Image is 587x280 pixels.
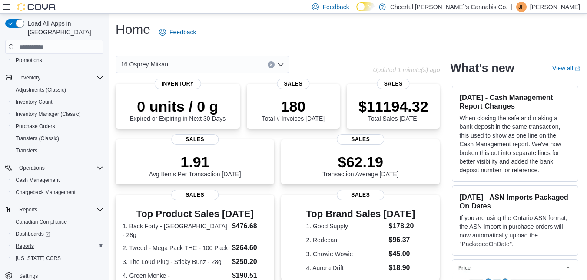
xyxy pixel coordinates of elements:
a: Adjustments (Classic) [12,85,70,95]
button: Promotions [9,54,107,66]
p: [PERSON_NAME] [530,2,580,12]
button: Inventory [2,72,107,84]
button: Operations [2,162,107,174]
a: Inventory Manager (Classic) [12,109,84,119]
a: Inventory Count [12,97,56,107]
button: Chargeback Management [9,186,107,198]
span: Settings [19,273,38,280]
dd: $476.68 [232,221,267,231]
span: Sales [337,134,385,145]
span: Purchase Orders [16,123,55,130]
button: [US_STATE] CCRS [9,252,107,264]
p: 0 units / 0 g [129,98,226,115]
span: Transfers [16,147,37,154]
button: Purchase Orders [9,120,107,132]
button: Operations [16,163,48,173]
button: Transfers (Classic) [9,132,107,145]
span: Sales [377,79,410,89]
dd: $96.37 [389,235,415,245]
span: Chargeback Management [16,189,76,196]
span: Chargeback Management [12,187,103,198]
button: Clear input [268,61,275,68]
dt: 2. Redecan [306,236,385,244]
button: Inventory Manager (Classic) [9,108,107,120]
a: Dashboards [9,228,107,240]
span: Dashboards [12,229,103,239]
span: Reports [19,206,37,213]
img: Cova [17,3,56,11]
span: Cash Management [16,177,60,184]
span: Transfers (Classic) [12,133,103,144]
span: Cash Management [12,175,103,185]
p: When closing the safe and making a bank deposit in the same transaction, this used to show as one... [459,114,571,175]
span: Operations [16,163,103,173]
span: Transfers [12,145,103,156]
h3: [DATE] - Cash Management Report Changes [459,93,571,110]
button: Canadian Compliance [9,216,107,228]
div: Avg Items Per Transaction [DATE] [149,153,241,178]
h2: What's new [450,61,514,75]
dd: $45.00 [389,249,415,259]
span: Reports [16,243,34,250]
span: Operations [19,165,45,171]
p: $11194.32 [358,98,428,115]
a: Canadian Compliance [12,217,70,227]
span: 16 Osprey Miikan [121,59,168,69]
a: Reports [12,241,37,251]
span: Inventory [16,72,103,83]
div: Transaction Average [DATE] [322,153,399,178]
a: Promotions [12,55,46,66]
span: Sales [171,190,219,200]
span: Dashboards [16,231,50,237]
span: Dark Mode [356,11,357,12]
span: Adjustments (Classic) [12,85,103,95]
h1: Home [116,21,150,38]
div: Total # Invoices [DATE] [262,98,325,122]
p: If you are using the Ontario ASN format, the ASN Import in purchase orders will now automatically... [459,214,571,248]
span: Washington CCRS [12,253,103,264]
dt: 3. Chowie Wowie [306,250,385,258]
a: Feedback [156,23,199,41]
button: Transfers [9,145,107,157]
p: 1.91 [149,153,241,171]
span: Adjustments (Classic) [16,86,66,93]
dd: $250.20 [232,257,267,267]
span: Inventory Count [12,97,103,107]
p: Cheerful [PERSON_NAME]'s Cannabis Co. [390,2,507,12]
span: [US_STATE] CCRS [16,255,61,262]
span: Inventory Count [16,99,53,105]
span: Canadian Compliance [12,217,103,227]
a: Chargeback Management [12,187,79,198]
dt: 2. Tweed - Mega Pack THC - 100 Pack [123,244,229,252]
span: Sales [171,134,219,145]
dt: 1. Good Supply [306,222,385,231]
span: Load All Apps in [GEOGRAPHIC_DATA] [24,19,103,36]
p: | [511,2,513,12]
button: Inventory [16,72,44,83]
dd: $264.60 [232,243,267,253]
a: Purchase Orders [12,121,59,132]
dd: $178.20 [389,221,415,231]
span: Feedback [322,3,349,11]
button: Cash Management [9,174,107,186]
a: Transfers (Classic) [12,133,63,144]
div: Jason Fitzpatrick [516,2,527,12]
p: Updated 1 minute(s) ago [373,66,440,73]
span: Inventory Manager (Classic) [12,109,103,119]
div: Expired or Expiring in Next 30 Days [129,98,226,122]
span: Feedback [169,28,196,36]
span: Canadian Compliance [16,218,67,225]
dt: 1. Back Forty - [GEOGRAPHIC_DATA] - 28g [123,222,229,239]
svg: External link [575,66,580,72]
a: Cash Management [12,175,63,185]
span: Transfers (Classic) [16,135,59,142]
span: Sales [337,190,385,200]
h3: Top Product Sales [DATE] [123,209,267,219]
a: Dashboards [12,229,54,239]
dt: 4. Aurora Drift [306,264,385,272]
button: Inventory Count [9,96,107,108]
button: Reports [9,240,107,252]
span: JF [518,2,524,12]
span: Sales [277,79,309,89]
span: Promotions [16,57,42,64]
